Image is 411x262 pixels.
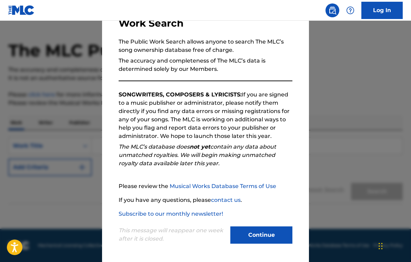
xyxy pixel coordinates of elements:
[346,6,354,15] img: help
[119,196,292,204] p: If you have any questions, please .
[361,2,403,19] a: Log In
[119,182,292,190] p: Please review the
[119,91,292,140] p: If you are signed to a music publisher or administrator, please notify them directly if you find ...
[119,38,292,54] p: The Public Work Search allows anyone to search The MLC’s song ownership database free of charge.
[119,91,242,98] strong: SONGWRITERS, COMPOSERS & LYRICISTS:
[377,229,411,262] iframe: Chat Widget
[8,5,35,15] img: MLC Logo
[170,183,276,189] a: Musical Works Database Terms of Use
[119,143,276,167] em: The MLC’s database does contain any data about unmatched royalties. We will begin making unmatche...
[211,197,241,203] a: contact us
[379,236,383,256] div: ドラッグ
[230,226,292,244] button: Continue
[190,143,210,150] strong: not yet
[119,57,292,73] p: The accuracy and completeness of The MLC’s data is determined solely by our Members.
[328,6,337,15] img: search
[377,229,411,262] div: チャットウィジェット
[119,210,223,217] a: Subscribe to our monthly newsletter!
[325,3,339,17] a: Public Search
[343,3,357,17] div: Help
[119,226,226,243] p: This message will reappear one week after it is closed.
